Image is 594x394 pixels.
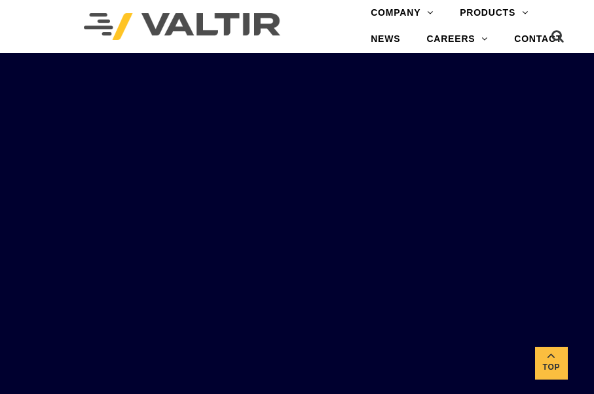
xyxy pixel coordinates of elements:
a: CAREERS [413,26,501,52]
a: CONTACT [501,26,575,52]
a: NEWS [358,26,413,52]
img: Valtir [84,13,280,40]
a: Top [535,347,568,380]
span: Top [535,360,568,375]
